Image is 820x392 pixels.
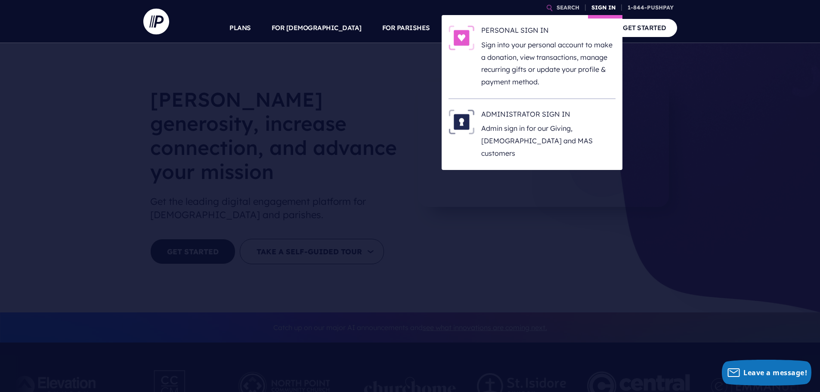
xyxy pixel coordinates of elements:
img: PERSONAL SIGN IN - Illustration [449,25,474,50]
a: PLANS [229,13,251,43]
a: FOR PARISHES [382,13,430,43]
a: EXPLORE [509,13,539,43]
h6: ADMINISTRATOR SIGN IN [481,109,616,122]
p: Admin sign in for our Giving, [DEMOGRAPHIC_DATA] and MAS customers [481,122,616,159]
p: Sign into your personal account to make a donation, view transactions, manage recurring gifts or ... [481,39,616,88]
span: Leave a message! [743,368,807,377]
a: PERSONAL SIGN IN - Illustration PERSONAL SIGN IN Sign into your personal account to make a donati... [449,25,616,88]
button: Leave a message! [722,360,811,386]
a: COMPANY [560,13,592,43]
a: ADMINISTRATOR SIGN IN - Illustration ADMINISTRATOR SIGN IN Admin sign in for our Giving, [DEMOGRA... [449,109,616,160]
h6: PERSONAL SIGN IN [481,25,616,38]
img: ADMINISTRATOR SIGN IN - Illustration [449,109,474,134]
a: GET STARTED [612,19,677,37]
a: FOR [DEMOGRAPHIC_DATA] [272,13,362,43]
a: SOLUTIONS [451,13,489,43]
